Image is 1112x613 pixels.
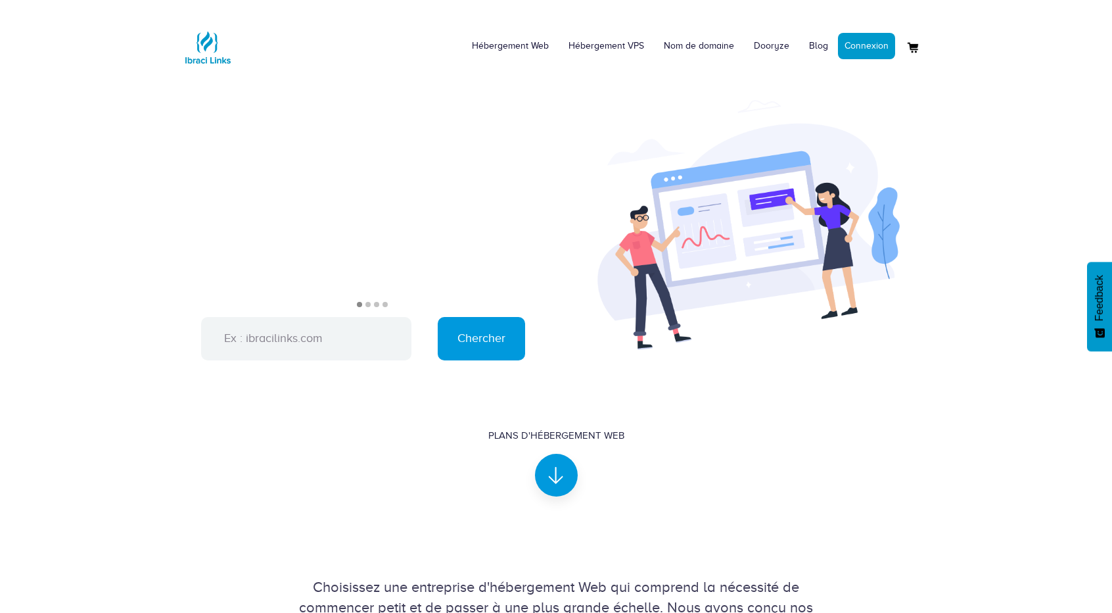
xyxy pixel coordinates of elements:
button: Feedback - Afficher l’enquête [1087,262,1112,351]
div: Plans d'hébergement Web [488,429,624,443]
img: Logo Ibraci Links [181,21,234,74]
a: Hébergement Web [462,26,559,66]
input: Chercher [438,317,525,360]
a: Blog [799,26,838,66]
a: Dooryze [744,26,799,66]
input: Ex : ibracilinks.com [201,317,411,360]
a: Logo Ibraci Links [181,10,234,74]
a: Nom de domaine [654,26,744,66]
span: Feedback [1094,275,1105,321]
a: Plans d'hébergement Web [488,429,624,485]
a: Hébergement VPS [559,26,654,66]
a: Connexion [838,33,895,59]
